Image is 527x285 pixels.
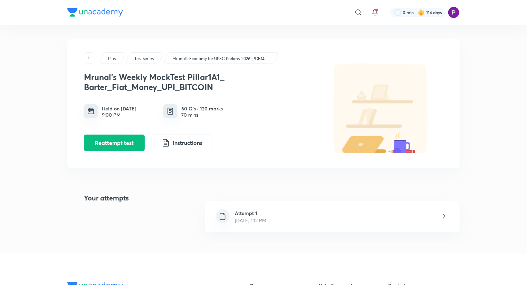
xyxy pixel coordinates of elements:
[107,56,117,62] a: Plus
[152,135,212,151] button: Instructions
[108,56,116,62] p: Plus
[162,139,170,147] img: instruction
[418,9,425,16] img: streak
[181,112,223,118] div: 70 mins
[319,63,443,153] img: default
[448,7,460,18] img: Preeti Pandey
[102,105,136,112] h6: Held on [DATE]
[67,193,129,240] h4: Your attempts
[181,105,223,112] h6: 60 Q’s · 120 marks
[235,217,267,224] p: [DATE] 1:12 PM
[235,209,267,217] h6: Attempt 1
[67,8,123,17] img: Company Logo
[87,108,94,115] img: timing
[133,56,155,62] a: Test series
[84,72,315,92] h3: Mrunal's Weekly MockTest Pillar1A1_ Barter_Fiat_Money_UPI_BITCOIN
[218,212,227,221] img: file
[102,112,136,118] div: 9:00 PM
[166,107,175,116] img: quiz info
[84,135,145,151] button: Reattempt test
[172,56,269,62] p: Mrunal’s Economy for UPSC Prelims-2026 (PCB14-RAFTAAR)
[134,56,154,62] p: Test series
[171,56,270,62] a: Mrunal’s Economy for UPSC Prelims-2026 (PCB14-RAFTAAR)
